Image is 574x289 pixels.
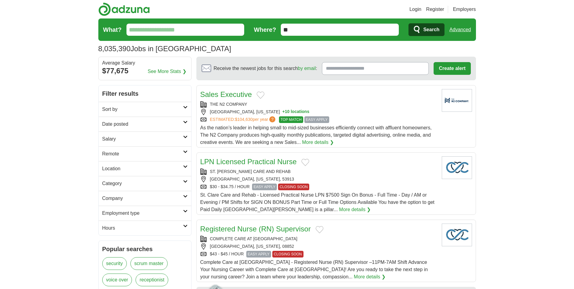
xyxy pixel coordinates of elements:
span: St. Clare Care and Rehab - Licensed Practical Nurse LPN $7500 Sign On Bonus - Full Time - Day / A... [200,192,435,212]
h2: Employment type [102,210,183,217]
a: Sort by [99,102,191,117]
label: Where? [254,25,276,34]
img: Company logo [442,156,472,179]
a: Employers [453,6,476,13]
span: As the nation’s leader in helping small to mid-sized businesses efficiently connect with affluent... [200,125,432,145]
a: Salary [99,131,191,146]
img: Adzuna logo [98,2,150,16]
span: 8,035,390 [98,43,131,54]
a: by email [298,66,316,71]
h2: Remote [102,150,183,158]
button: Create alert [434,62,471,75]
iframe: Sign in with Google Dialog [450,6,568,115]
h2: Popular searches [102,244,188,254]
button: Search [408,23,444,36]
a: Register [426,6,444,13]
a: voice over [102,274,132,286]
a: receptionist [136,274,168,286]
a: Sales Executive [200,90,252,98]
div: [GEOGRAPHIC_DATA], [US_STATE], 53913 [200,176,437,182]
span: Search [423,24,439,36]
a: Login [409,6,421,13]
a: security [102,257,127,270]
h2: Hours [102,224,183,232]
h2: Company [102,195,183,202]
h2: Filter results [99,85,191,102]
a: Location [99,161,191,176]
div: COMPLETE CARE AT [GEOGRAPHIC_DATA] [200,236,437,242]
a: More details ❯ [302,139,334,146]
span: $104,630 [235,117,252,122]
a: Registered Nurse (RN) Supervisor [200,225,311,233]
span: CLOSING SOON [278,184,309,190]
h2: Location [102,165,183,172]
a: Hours [99,221,191,235]
span: Receive the newest jobs for this search : [214,65,317,72]
a: More details ❯ [354,273,385,281]
button: Add to favorite jobs [301,159,309,166]
span: EASY APPLY [304,116,329,123]
button: Add to favorite jobs [257,91,264,99]
span: CLOSING SOON [272,251,303,257]
a: Remote [99,146,191,161]
h2: Salary [102,135,183,143]
a: Category [99,176,191,191]
button: +10 locations [282,109,309,115]
div: $77,675 [102,65,188,76]
a: Date posted [99,117,191,131]
h2: Category [102,180,183,187]
a: LPN Licensed Practical Nurse [200,158,297,166]
span: EASY APPLY [246,251,271,257]
img: Company logo [442,89,472,112]
div: $43 - $45 / HOUR [200,251,437,257]
h1: Jobs in [GEOGRAPHIC_DATA] [98,45,231,53]
h2: Date posted [102,121,183,128]
a: Employment type [99,206,191,221]
a: Company [99,191,191,206]
span: ? [269,116,275,122]
a: See More Stats ❯ [148,68,186,75]
div: $30 - $34.75 / HOUR [200,184,437,190]
div: THE N2 COMPANY [200,101,437,108]
h2: Sort by [102,106,183,113]
span: EASY APPLY [252,184,277,190]
span: Complete Care at [GEOGRAPHIC_DATA] - Registered Nurse (RN) Supervisor –11PM-7AM Shift Advance You... [200,260,428,279]
img: Company logo [442,224,472,246]
a: scrum master [130,257,168,270]
a: More details ❯ [339,206,371,213]
label: What? [103,25,122,34]
div: [GEOGRAPHIC_DATA], [US_STATE] [200,109,437,115]
div: Average Salary [102,61,188,65]
span: + [282,109,285,115]
a: ESTIMATED:$104,630per year? [210,116,277,123]
button: Add to favorite jobs [316,226,323,233]
div: ST. [PERSON_NAME] CARE AND REHAB [200,168,437,175]
div: [GEOGRAPHIC_DATA], [US_STATE], 08852 [200,243,437,250]
span: TOP MATCH [279,116,303,123]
